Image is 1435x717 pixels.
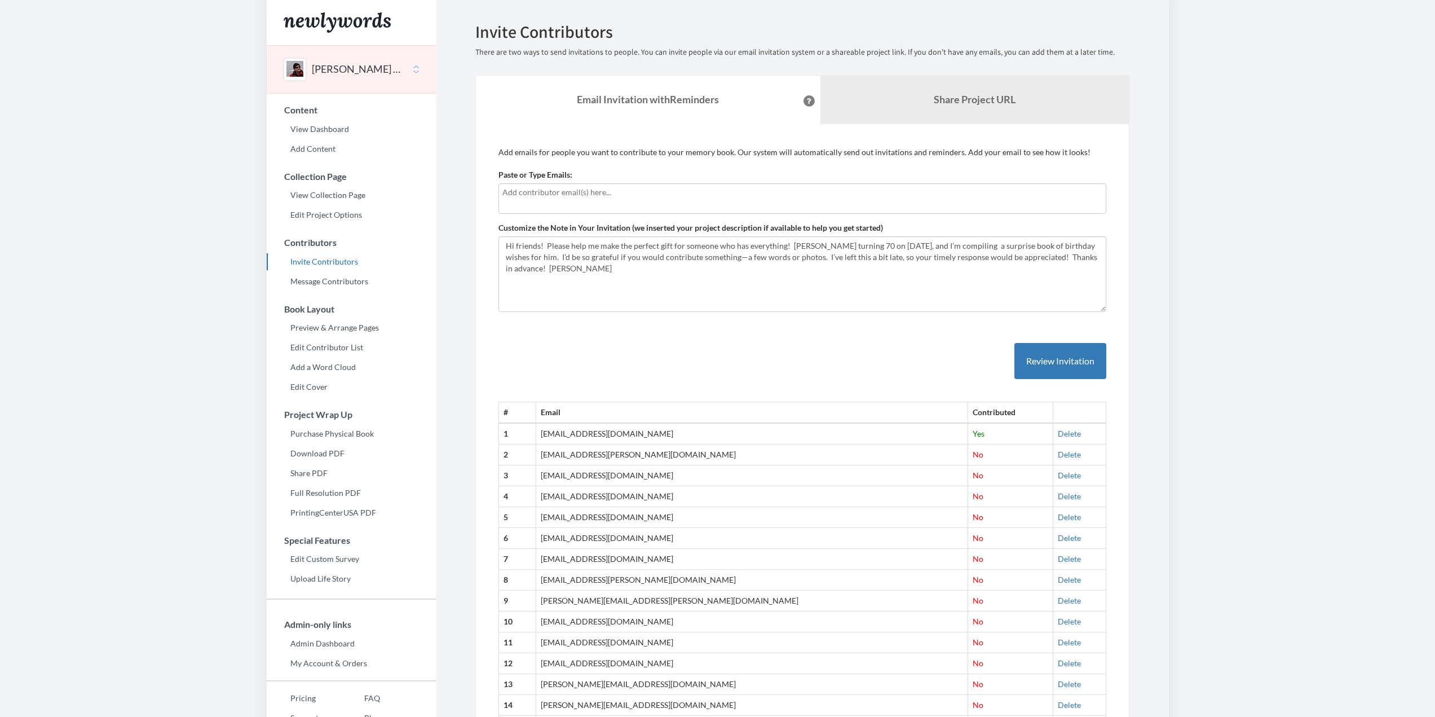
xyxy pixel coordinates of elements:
[973,470,983,480] span: No
[267,187,436,204] a: View Collection Page
[498,423,536,444] th: 1
[1058,554,1081,564] a: Delete
[498,222,883,234] label: Customize the Note in Your Invitation (we inserted your project description if available to help ...
[536,507,968,528] td: [EMAIL_ADDRESS][DOMAIN_NAME]
[973,617,983,626] span: No
[536,528,968,549] td: [EMAIL_ADDRESS][DOMAIN_NAME]
[498,674,536,695] th: 13
[1014,343,1106,380] button: Review Invitation
[498,147,1106,158] p: Add emails for people you want to contribute to your memory book. Our system will automatically s...
[341,690,380,707] a: FAQ
[267,273,436,290] a: Message Contributors
[267,535,436,546] h3: Special Features
[1058,658,1081,668] a: Delete
[284,12,391,33] img: Newlywords logo
[1058,470,1081,480] a: Delete
[475,47,1129,58] p: There are two ways to send invitations to people. You can invite people via our email invitation ...
[498,549,536,570] th: 7
[267,485,436,502] a: Full Resolution PDF
[536,423,968,444] td: [EMAIL_ADDRESS][DOMAIN_NAME]
[498,632,536,653] th: 11
[536,570,968,591] td: [EMAIL_ADDRESS][PERSON_NAME][DOMAIN_NAME]
[267,410,436,420] h3: Project Wrap Up
[1058,512,1081,522] a: Delete
[536,549,968,570] td: [EMAIL_ADDRESS][DOMAIN_NAME]
[973,596,983,605] span: No
[267,105,436,115] h3: Content
[536,632,968,653] td: [EMAIL_ADDRESS][DOMAIN_NAME]
[536,465,968,486] td: [EMAIL_ADDRESS][DOMAIN_NAME]
[267,619,436,630] h3: Admin-only links
[934,93,1015,105] b: Share Project URL
[498,486,536,507] th: 4
[973,429,984,438] span: Yes
[267,379,436,395] a: Edit Cover
[973,450,983,459] span: No
[1058,596,1081,605] a: Delete
[1058,575,1081,584] a: Delete
[973,575,983,584] span: No
[1058,491,1081,501] a: Delete
[267,319,436,336] a: Preview & Arrange Pages
[498,507,536,528] th: 5
[498,653,536,674] th: 12
[498,570,536,591] th: 8
[498,591,536,612] th: 9
[267,445,436,462] a: Download PDF
[536,695,968,716] td: [PERSON_NAME][EMAIL_ADDRESS][DOMAIN_NAME]
[267,359,436,376] a: Add a Word Cloud
[577,93,719,105] strong: Email Invitation with Reminders
[475,23,1129,41] h2: Invite Contributors
[973,637,983,647] span: No
[267,425,436,442] a: Purchase Physical Book
[536,486,968,507] td: [EMAIL_ADDRESS][DOMAIN_NAME]
[498,612,536,632] th: 10
[973,700,983,710] span: No
[498,695,536,716] th: 14
[267,121,436,138] a: View Dashboard
[536,445,968,465] td: [EMAIL_ADDRESS][PERSON_NAME][DOMAIN_NAME]
[973,679,983,689] span: No
[973,554,983,564] span: No
[536,402,968,423] th: Email
[498,169,572,181] label: Paste or Type Emails:
[267,551,436,568] a: Edit Custom Survey
[498,402,536,423] th: #
[536,612,968,632] td: [EMAIL_ADDRESS][DOMAIN_NAME]
[536,653,968,674] td: [EMAIL_ADDRESS][DOMAIN_NAME]
[267,140,436,157] a: Add Content
[1058,533,1081,543] a: Delete
[973,512,983,522] span: No
[267,570,436,587] a: Upload Life Story
[267,635,436,652] a: Admin Dashboard
[973,658,983,668] span: No
[968,402,1053,423] th: Contributed
[312,62,403,77] button: [PERSON_NAME] 70th Birthday
[267,655,436,672] a: My Account & Orders
[498,445,536,465] th: 2
[267,690,341,707] a: Pricing
[267,304,436,314] h3: Book Layout
[267,465,436,482] a: Share PDF
[1058,700,1081,710] a: Delete
[267,237,436,248] h3: Contributors
[267,253,436,270] a: Invite Contributors
[267,339,436,356] a: Edit Contributor List
[498,465,536,486] th: 3
[536,591,968,612] td: [PERSON_NAME][EMAIL_ADDRESS][PERSON_NAME][DOMAIN_NAME]
[267,171,436,182] h3: Collection Page
[1058,450,1081,459] a: Delete
[498,528,536,549] th: 6
[1058,637,1081,647] a: Delete
[1058,429,1081,438] a: Delete
[267,206,436,223] a: Edit Project Options
[536,674,968,695] td: [PERSON_NAME][EMAIL_ADDRESS][DOMAIN_NAME]
[1058,679,1081,689] a: Delete
[498,236,1106,312] textarea: Hi friends! Please help me make the perfect gift for someone who has everything! [PERSON_NAME] tu...
[267,504,436,521] a: PrintingCenterUSA PDF
[973,533,983,543] span: No
[973,491,983,501] span: No
[1058,617,1081,626] a: Delete
[502,186,1102,199] input: Add contributor email(s) here...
